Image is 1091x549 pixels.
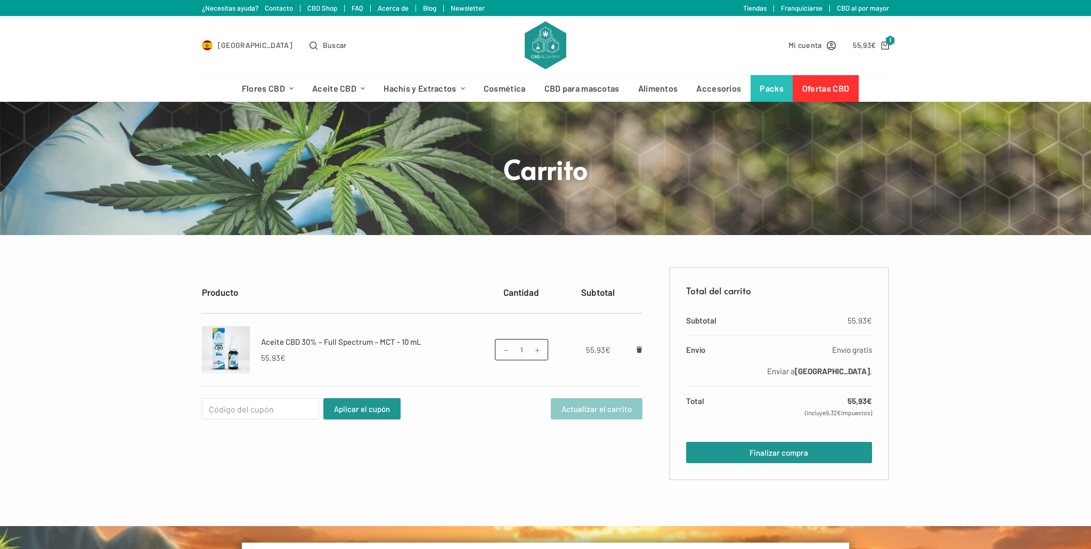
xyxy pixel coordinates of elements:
th: Subtotal [566,271,630,313]
img: CBD Alchemy [525,21,566,69]
span: € [837,409,841,416]
button: Aplicar el cupón [323,398,401,419]
bdi: 55,93 [586,345,610,354]
bdi: 55,93 [848,396,872,406]
nav: Menú de cabecera [232,75,858,102]
a: Eliminar Aceite CBD 30% – Full Spectrum – MCT - 10 mL del carrito [636,345,642,354]
a: Accesorios [687,75,751,102]
a: Carro de compra [853,39,889,51]
a: Finalizar compra [686,442,872,463]
a: FAQ [352,4,363,12]
strong: [GEOGRAPHIC_DATA] [795,366,870,376]
a: Mi cuenta [788,39,836,51]
a: Acerca de [378,4,409,12]
p: Enviar a . [737,365,872,378]
bdi: 55,93 [261,353,286,362]
button: Actualizar el carrito [551,398,642,419]
a: Alimentos [629,75,687,102]
span: 9,32 [826,409,841,416]
span: Mi cuenta [788,39,822,51]
span: € [280,353,286,362]
span: Buscar [323,39,347,51]
img: ES Flag [202,40,213,51]
a: Packs [751,75,793,102]
span: € [605,345,610,354]
a: CBD para mascotas [535,75,629,102]
button: Abrir formulario de búsqueda [310,39,347,51]
h1: Carrito [346,151,745,186]
a: Tiendas [743,4,767,12]
a: Flores CBD [232,75,303,102]
a: Aceite CBD [303,75,374,102]
bdi: 55,93 [848,316,872,325]
a: ¿Necesitas ayuda? Contacto [202,4,293,12]
span: [GEOGRAPHIC_DATA] [218,39,292,51]
span: € [867,396,872,406]
bdi: 55,93 [853,41,876,50]
label: Envío gratis [737,343,872,357]
h2: Total del carrito [686,284,872,298]
span: € [871,41,876,50]
a: Hachís y Extractos [374,75,475,102]
a: Franquiciarse [781,4,823,12]
a: Blog [423,4,436,12]
input: Código del cupón [202,398,319,419]
a: Aceite CBD 30% – Full Spectrum – MCT - 10 mL [261,337,421,346]
th: Envío [686,335,732,386]
a: CBD Shop [307,4,337,12]
th: Total [686,386,732,426]
span: 1 [885,36,895,46]
a: Select Country [202,39,292,51]
span: € [867,316,872,325]
input: Cantidad de productos [495,339,548,360]
a: Ofertas CBD [793,75,858,102]
a: CBD al por mayor [837,4,889,12]
a: Cosmética [474,75,535,102]
a: Newsletter [451,4,485,12]
th: Producto [202,271,477,313]
small: (incluye Impuestos) [737,408,872,418]
th: Cantidad [477,271,566,313]
th: Subtotal [686,306,732,335]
